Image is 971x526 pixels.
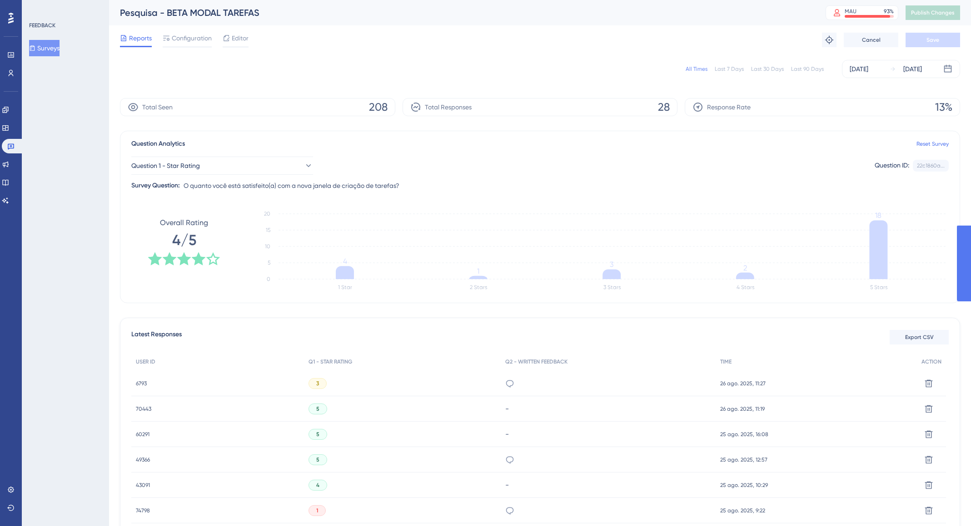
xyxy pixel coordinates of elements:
span: Save [926,36,939,44]
text: 3 Stars [603,284,621,290]
span: Response Rate [707,102,751,113]
div: - [505,481,712,489]
tspan: 1 [477,267,479,275]
div: - [505,430,712,438]
span: Overall Rating [160,217,208,228]
span: 5 [316,405,319,413]
div: [DATE] [903,64,922,74]
span: 49366 [136,456,150,463]
span: ACTION [921,358,941,365]
div: FEEDBACK [29,22,55,29]
button: Surveys [29,40,60,56]
span: 25 ago. 2025, 16:08 [720,431,768,438]
span: 5 [316,456,319,463]
button: Save [906,33,960,47]
span: Publish Changes [911,9,955,16]
tspan: 20 [264,211,270,217]
span: Q1 - STAR RATING [309,358,352,365]
span: 1 [316,507,318,514]
span: 25 ago. 2025, 12:57 [720,456,767,463]
span: 60291 [136,431,149,438]
span: Q2 - WRITTEN FEEDBACK [505,358,568,365]
span: 3 [316,380,319,387]
span: 208 [369,100,388,114]
span: 26 ago. 2025, 11:19 [720,405,765,413]
span: TIME [720,358,732,365]
div: Last 90 Days [791,65,824,73]
div: - [505,404,712,413]
span: Latest Responses [131,329,182,345]
span: Export CSV [905,334,934,341]
span: Configuration [172,33,212,44]
button: Publish Changes [906,5,960,20]
button: Export CSV [890,330,949,344]
span: 26 ago. 2025, 11:27 [720,380,766,387]
tspan: 10 [265,243,270,250]
span: Total Responses [425,102,472,113]
span: 25 ago. 2025, 9:22 [720,507,765,514]
span: Question 1 - Star Rating [131,160,200,171]
div: 93 % [884,8,894,15]
text: 4 Stars [737,284,754,290]
a: Reset Survey [916,140,949,147]
span: Editor [232,33,249,44]
div: Last 7 Days [715,65,744,73]
span: Question Analytics [131,138,185,149]
div: Pesquisa - BETA MODAL TAREFAS [120,6,803,19]
div: Last 30 Days [751,65,784,73]
button: Question 1 - Star Rating [131,157,313,175]
div: MAU [845,8,856,15]
span: 13% [935,100,952,114]
iframe: UserGuiding AI Assistant Launcher [933,490,960,517]
span: 6793 [136,380,147,387]
span: 5 [316,431,319,438]
tspan: 15 [266,227,270,233]
span: Total Seen [142,102,173,113]
tspan: 4 [343,257,347,265]
button: Cancel [844,33,898,47]
span: 70443 [136,405,151,413]
tspan: 5 [268,260,270,266]
div: [DATE] [850,64,868,74]
span: USER ID [136,358,155,365]
div: Survey Question: [131,180,180,191]
span: O quanto você está satisfeito(a) com a nova janela de criação de tarefas? [184,180,399,191]
span: 25 ago. 2025, 10:29 [720,482,768,489]
div: All Times [686,65,707,73]
tspan: 18 [875,211,881,220]
span: 4 [316,482,319,489]
text: 5 Stars [870,284,887,290]
text: 1 Star [338,284,352,290]
span: 43091 [136,482,150,489]
div: Question ID: [875,160,909,172]
text: 2 Stars [470,284,487,290]
span: Cancel [862,36,881,44]
span: 74798 [136,507,150,514]
tspan: 2 [743,264,747,272]
span: 4/5 [172,230,196,250]
div: 22c1860a... [917,162,945,169]
span: 28 [658,100,670,114]
tspan: 0 [267,276,270,282]
span: Reports [129,33,152,44]
tspan: 3 [610,260,613,269]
